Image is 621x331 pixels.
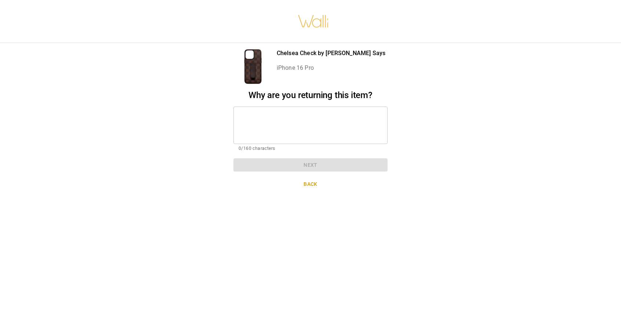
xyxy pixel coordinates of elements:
[233,177,388,191] button: Back
[233,90,388,101] h2: Why are you returning this item?
[277,49,385,58] p: Chelsea Check by [PERSON_NAME] Says
[298,6,329,37] img: walli-inc.myshopify.com
[277,64,385,72] p: iPhone 16 Pro
[239,145,382,152] p: 0/160 characters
